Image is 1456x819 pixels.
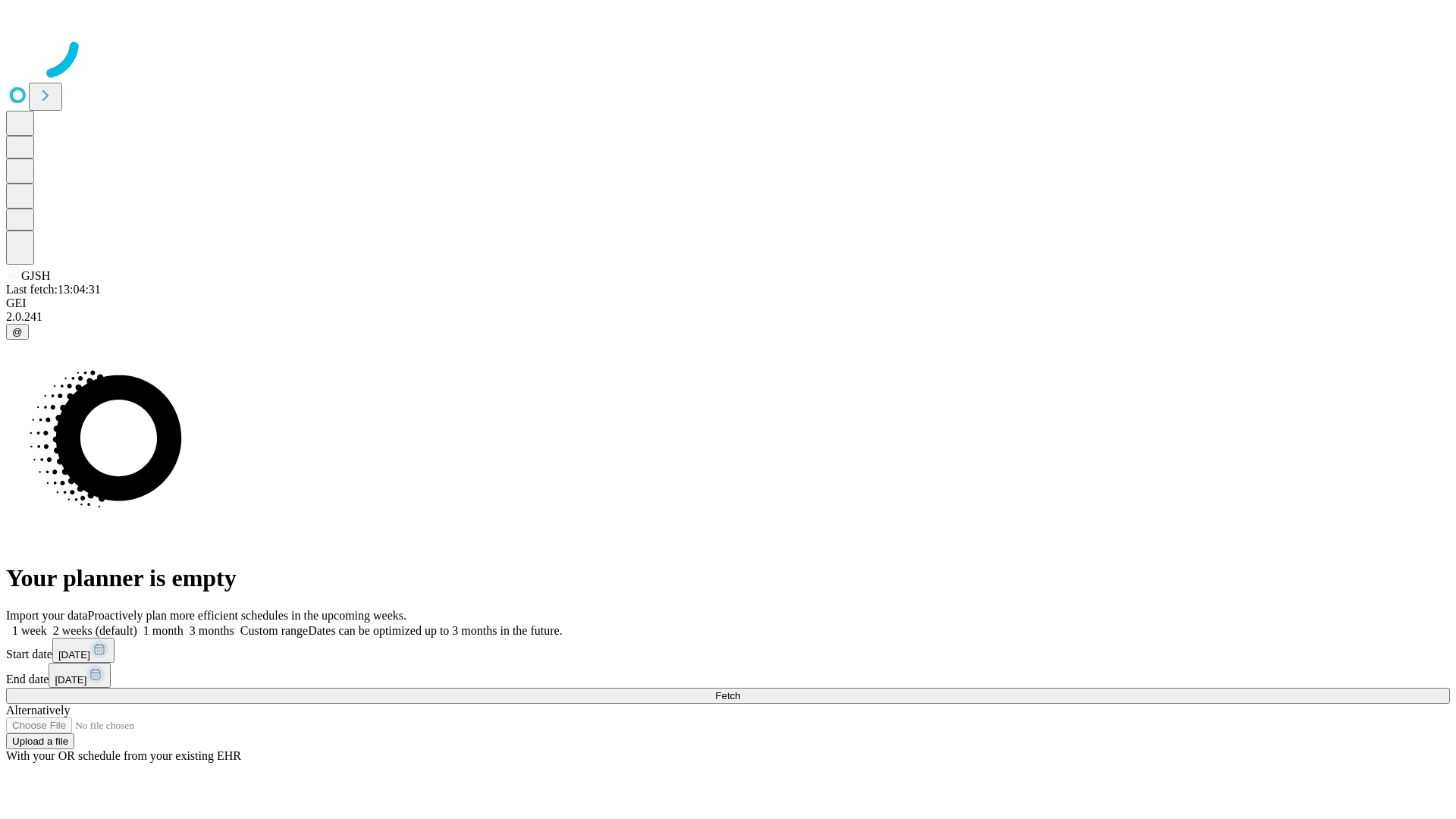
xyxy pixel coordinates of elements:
[53,624,137,637] span: 2 weeks (default)
[6,564,1450,592] h1: Your planner is empty
[143,624,184,637] span: 1 month
[12,624,47,637] span: 1 week
[6,749,241,762] span: With your OR schedule from your existing EHR
[6,663,1450,688] div: End date
[6,688,1450,704] button: Fetch
[6,733,74,749] button: Upload a file
[55,674,86,686] span: [DATE]
[6,297,1450,310] div: GEI
[49,663,111,688] button: [DATE]
[6,283,101,296] span: Last fetch: 13:04:31
[6,638,1450,663] div: Start date
[6,704,70,717] span: Alternatively
[21,269,50,282] span: GJSH
[52,638,115,663] button: [DATE]
[6,324,29,340] button: @
[58,649,90,661] span: [DATE]
[88,609,406,622] span: Proactively plan more efficient schedules in the upcoming weeks.
[6,609,88,622] span: Import your data
[190,624,234,637] span: 3 months
[12,326,23,337] span: @
[6,310,1450,324] div: 2.0.241
[308,624,562,637] span: Dates can be optimized up to 3 months in the future.
[240,624,308,637] span: Custom range
[715,690,740,701] span: Fetch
